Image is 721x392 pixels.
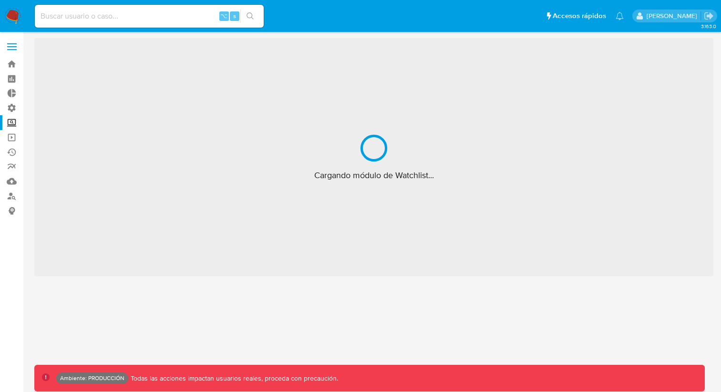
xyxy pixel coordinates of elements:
[60,376,124,380] p: Ambiente: PRODUCCIÓN
[35,10,264,22] input: Buscar usuario o caso...
[128,374,338,383] p: Todas las acciones impactan usuarios reales, proceda con precaución.
[553,11,606,21] span: Accesos rápidos
[233,11,236,20] span: s
[616,12,624,20] a: Notificaciones
[240,10,260,23] button: search-icon
[647,11,700,20] p: gonzalo.prendes@mercadolibre.com
[220,11,227,20] span: ⌥
[704,11,714,21] a: Salir
[314,170,434,181] span: Cargando módulo de Watchlist...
